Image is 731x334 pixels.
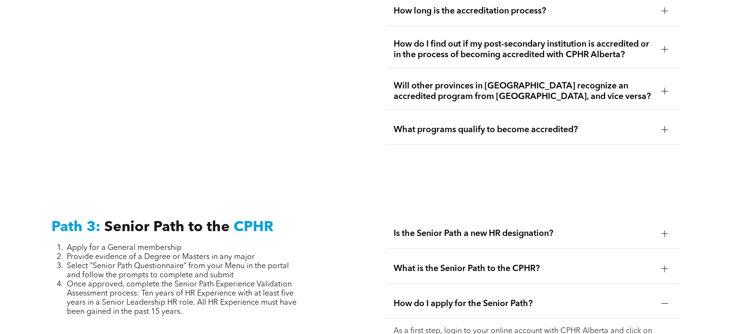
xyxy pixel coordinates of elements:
span: How do I find out if my post-secondary institution is accredited or in the process of becoming ac... [394,39,653,60]
span: How long is the accreditation process? [394,6,653,16]
span: Senior Path to the [104,220,230,235]
span: Once approved, complete the Senior Path Experience Validation Assessment process: Ten years of HR... [67,281,297,316]
span: Select “Senior Path Questionnaire” from your Menu in the portal and follow the prompts to complet... [67,262,289,279]
span: What is the Senior Path to the CPHR? [394,263,653,274]
span: Path 3: [51,220,100,235]
span: CPHR [234,220,273,235]
span: Apply for a General membership [67,244,182,252]
span: Is the Senior Path a new HR designation? [394,228,653,239]
span: How do I apply for the Senior Path? [394,298,653,309]
span: Will other provinces in [GEOGRAPHIC_DATA] recognize an accredited program from [GEOGRAPHIC_DATA],... [394,81,653,102]
span: Provide evidence of a Degree or Masters in any major [67,253,255,261]
span: What programs qualify to become accredited? [394,124,653,135]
